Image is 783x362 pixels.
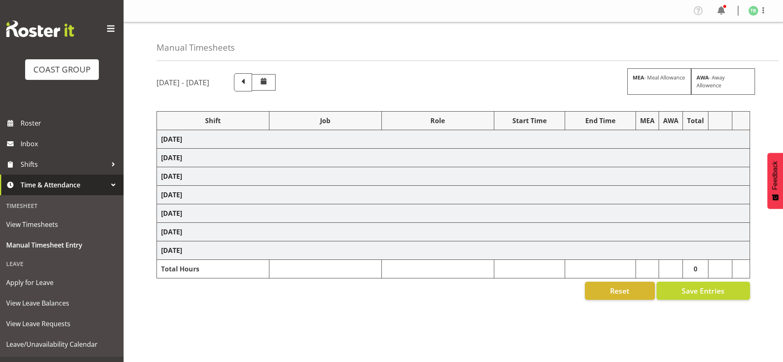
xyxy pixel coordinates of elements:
[21,158,107,170] span: Shifts
[687,116,704,126] div: Total
[498,116,561,126] div: Start Time
[663,116,678,126] div: AWA
[157,78,209,87] h5: [DATE] - [DATE]
[767,153,783,209] button: Feedback - Show survey
[157,130,750,149] td: [DATE]
[157,149,750,167] td: [DATE]
[610,285,629,296] span: Reset
[682,285,725,296] span: Save Entries
[585,282,655,300] button: Reset
[6,21,74,37] img: Rosterit website logo
[6,276,117,289] span: Apply for Leave
[157,223,750,241] td: [DATE]
[21,179,107,191] span: Time & Attendance
[6,297,117,309] span: View Leave Balances
[21,117,119,129] span: Roster
[2,293,122,313] a: View Leave Balances
[157,241,750,260] td: [DATE]
[748,6,758,16] img: troy-breitmeyer1155.jpg
[157,204,750,223] td: [DATE]
[640,116,654,126] div: MEA
[161,116,265,126] div: Shift
[6,318,117,330] span: View Leave Requests
[33,63,91,76] div: COAST GROUP
[2,197,122,214] div: Timesheet
[633,74,644,81] strong: MEA
[691,68,755,95] div: - Away Allowence
[771,161,779,190] span: Feedback
[2,255,122,272] div: Leave
[2,272,122,293] a: Apply for Leave
[627,68,691,95] div: - Meal Allowance
[657,282,750,300] button: Save Entries
[157,43,235,52] h4: Manual Timesheets
[2,235,122,255] a: Manual Timesheet Entry
[157,167,750,186] td: [DATE]
[697,74,709,81] strong: AWA
[569,116,631,126] div: End Time
[21,138,119,150] span: Inbox
[386,116,490,126] div: Role
[2,334,122,355] a: Leave/Unavailability Calendar
[6,239,117,251] span: Manual Timesheet Entry
[157,186,750,204] td: [DATE]
[2,313,122,334] a: View Leave Requests
[6,338,117,350] span: Leave/Unavailability Calendar
[273,116,377,126] div: Job
[6,218,117,231] span: View Timesheets
[2,214,122,235] a: View Timesheets
[157,260,269,278] td: Total Hours
[683,260,708,278] td: 0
